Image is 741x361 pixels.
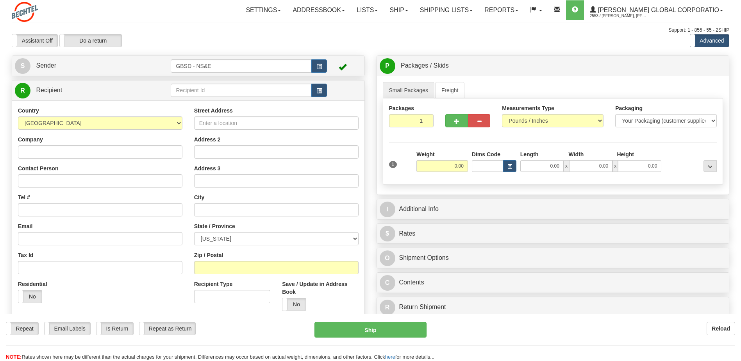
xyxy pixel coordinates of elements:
span: [PERSON_NAME] Global Corporatio [596,7,719,13]
label: Width [569,150,584,158]
a: [PERSON_NAME] Global Corporatio 2553 / [PERSON_NAME], [PERSON_NAME] [584,0,729,20]
span: x [612,160,618,172]
span: Packages / Skids [401,62,449,69]
a: Settings [240,0,287,20]
span: R [15,83,30,98]
label: Advanced [690,34,729,47]
div: Support: 1 - 855 - 55 - 2SHIP [12,27,729,34]
span: R [380,300,395,315]
span: P [380,58,395,74]
span: 1 [389,161,397,168]
a: Shipping lists [414,0,479,20]
label: Country [18,107,39,114]
input: Enter a location [194,116,359,130]
span: I [380,202,395,217]
span: C [380,275,395,291]
div: ... [704,160,717,172]
label: Email Labels [45,322,90,335]
a: Small Packages [383,82,434,98]
a: RReturn Shipment [380,299,727,315]
span: 2553 / [PERSON_NAME], [PERSON_NAME] [590,12,648,20]
label: No [282,298,306,311]
label: Repeat [6,322,38,335]
label: Height [617,150,634,158]
a: Freight [435,82,465,98]
button: Ship [314,322,426,338]
label: Email [18,222,32,230]
label: Measurements Type [502,104,554,112]
button: Reload [707,322,735,335]
a: CContents [380,275,727,291]
a: P Packages / Skids [380,58,727,74]
span: $ [380,226,395,241]
a: Ship [384,0,414,20]
a: Lists [351,0,384,20]
label: Is Return [96,322,133,335]
label: Packaging [615,104,643,112]
span: S [15,58,30,74]
label: Address 3 [194,164,221,172]
a: Addressbook [287,0,351,20]
label: Residential [18,280,47,288]
a: here [385,354,395,360]
a: R Recipient [15,82,154,98]
img: logo2553.jpg [12,2,38,22]
label: Street Address [194,107,233,114]
label: Company [18,136,43,143]
a: $Rates [380,226,727,242]
label: Tel # [18,193,30,201]
a: OShipment Options [380,250,727,266]
label: Save / Update in Address Book [282,280,358,296]
label: Zip / Postal [194,251,223,259]
label: Do a return [60,34,121,47]
b: Reload [712,325,730,332]
input: Sender Id [171,59,311,73]
label: State / Province [194,222,235,230]
label: Dims Code [472,150,500,158]
label: Assistant Off [12,34,57,47]
label: No [18,290,42,303]
label: City [194,193,204,201]
label: Contact Person [18,164,58,172]
label: Length [520,150,539,158]
span: O [380,250,395,266]
label: Tax Id [18,251,33,259]
label: Repeat as Return [139,322,195,335]
label: Recipient Type [194,280,233,288]
span: Sender [36,62,56,69]
span: Recipient [36,87,62,93]
span: x [564,160,569,172]
label: Weight [416,150,434,158]
a: IAdditional Info [380,201,727,217]
input: Recipient Id [171,84,311,97]
a: Reports [479,0,524,20]
a: S Sender [15,58,171,74]
span: NOTE: [6,354,21,360]
label: Address 2 [194,136,221,143]
label: Packages [389,104,414,112]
